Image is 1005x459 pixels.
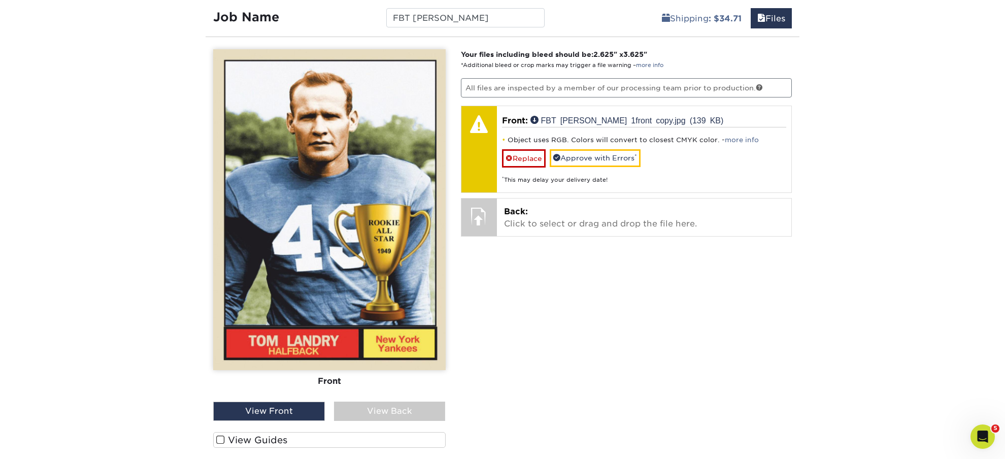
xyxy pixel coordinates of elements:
[504,207,528,216] span: Back:
[461,78,792,97] p: All files are inspected by a member of our processing team prior to production.
[991,424,999,433] span: 5
[623,50,644,58] span: 3.625
[655,8,748,28] a: Shipping: $34.71
[593,50,614,58] span: 2.625
[550,149,641,167] a: Approve with Errors*
[725,136,759,144] a: more info
[502,149,546,167] a: Replace
[757,14,765,23] span: files
[970,424,995,449] iframe: Intercom live chat
[709,14,742,23] b: : $34.71
[751,8,792,28] a: Files
[213,370,446,392] div: Front
[461,50,647,58] strong: Your files including bleed should be: " x "
[662,14,670,23] span: shipping
[213,10,279,24] strong: Job Name
[213,432,446,448] label: View Guides
[530,116,724,124] a: FBT [PERSON_NAME] 1front copy.jpg (139 KB)
[213,402,325,421] div: View Front
[636,62,663,69] a: more info
[502,168,787,184] div: This may delay your delivery date!
[502,116,528,125] span: Front:
[386,8,544,27] input: Enter a job name
[502,136,787,144] li: Object uses RGB. Colors will convert to closest CMYK color. -
[504,206,785,230] p: Click to select or drag and drop the file here.
[461,62,663,69] small: *Additional bleed or crop marks may trigger a file warning –
[334,402,446,421] div: View Back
